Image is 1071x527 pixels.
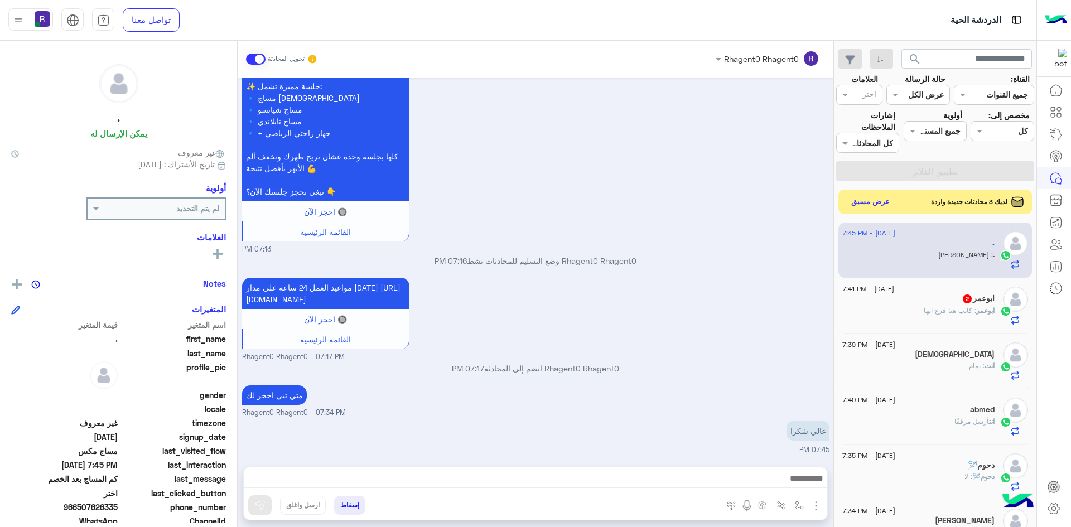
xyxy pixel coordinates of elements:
button: إسقاط [334,496,365,515]
span: انت [989,417,995,426]
img: WhatsApp [1000,361,1011,373]
h5: . [117,112,120,124]
span: اسم المتغير [120,319,226,331]
h5: دحوم🪡 [968,461,995,470]
span: [DATE] - 7:40 PM [842,395,895,405]
small: تحويل المحادثة [268,55,305,64]
span: تاريخ الأشتراك : [DATE] [138,158,215,170]
img: WhatsApp [1000,306,1011,317]
span: 2 [11,515,118,527]
img: defaultAdmin.png [100,65,138,103]
span: phone_number [120,501,226,513]
img: send voice note [740,499,754,513]
p: 19/8/2025, 7:13 PM [242,41,409,201]
img: 322853014244696 [1047,49,1067,69]
h6: Notes [203,278,226,288]
span: أرسل مرفقًا [954,417,989,426]
img: tab [1010,13,1024,27]
button: ارسل واغلق [280,496,326,515]
span: ابوعمر [976,306,995,315]
a: تواصل معنا [123,8,180,32]
span: غير معروف [11,417,118,429]
h6: يمكن الإرسال له [90,128,147,138]
span: مساج مكس [11,445,118,457]
span: last_interaction [120,459,226,471]
button: عرض مسبق [847,194,895,210]
span: [DATE] - 7:35 PM [842,451,895,461]
img: tab [66,14,79,27]
span: 🔘 احجز الآن [304,315,347,324]
h6: العلامات [11,232,226,242]
span: كم المساج بعد الخصم [11,473,118,485]
span: 2 [963,294,972,303]
span: profile_pic [120,361,226,387]
span: last_name [120,347,226,359]
span: مواعيد العمل 24 ساعة علي مدار [DATE] [URL][DOMAIN_NAME] [246,283,401,304]
div: اختر [862,88,878,103]
span: 2025-08-19T16:12:57.86Z [11,431,118,443]
p: 19/8/2025, 7:17 PM [242,278,409,309]
img: profile [11,13,25,27]
img: add [12,279,22,289]
img: hulul-logo.png [998,482,1038,521]
h6: المتغيرات [192,304,226,314]
label: القناة: [1011,73,1030,85]
h5: abmed [970,405,995,414]
span: 2025-08-19T16:45:16.023952Z [11,459,118,471]
span: غير معروف [178,147,226,158]
span: [DATE] - 7:34 PM [842,506,895,516]
button: create order [754,496,772,514]
h5: ابوعمر [962,294,995,303]
img: WhatsApp [1000,472,1011,484]
img: make a call [727,501,736,510]
button: select flow [790,496,809,514]
span: 07:16 PM [435,256,467,265]
span: 07:13 PM [242,244,271,255]
p: 19/8/2025, 7:34 PM [242,385,307,405]
img: select flow [795,501,804,510]
img: WhatsApp [1000,250,1011,261]
span: غالي شكرا [938,250,993,259]
p: Rhagent0 Rhagent0 وضع التسليم للمحادثات نشط [242,255,829,267]
label: مخصص إلى: [988,109,1030,121]
img: tab [97,14,110,27]
img: userImage [35,11,50,27]
h5: أبو نواف [935,516,995,525]
span: ChannelId [120,515,226,527]
span: 07:17 PM [452,364,484,373]
button: تطبيق الفلاتر [836,161,1034,181]
span: first_name [120,333,226,345]
span: القائمة الرئيسية [300,227,351,236]
label: حالة الرسالة [905,73,945,85]
button: Trigger scenario [772,496,790,514]
span: اختر [11,487,118,499]
h5: Mohammed [915,350,995,359]
span: null [11,389,118,401]
span: . [11,333,118,345]
span: last_message [120,473,226,485]
img: defaultAdmin.png [1003,398,1028,423]
p: Rhagent0 Rhagent0 انضم إلى المحادثة [242,362,829,374]
img: defaultAdmin.png [1003,231,1028,256]
span: last_clicked_button [120,487,226,499]
span: null [11,403,118,415]
span: last_visited_flow [120,445,226,457]
span: 07:45 PM [799,446,829,454]
h6: أولوية [206,183,226,193]
img: defaultAdmin.png [90,361,118,389]
span: 966507626335 [11,501,118,513]
span: [DATE] - 7:41 PM [842,284,894,294]
img: send message [254,500,266,511]
span: انت [985,361,995,370]
span: 🔘 احجز الآن [304,207,347,216]
img: defaultAdmin.png [1003,453,1028,478]
span: قيمة المتغير [11,319,118,331]
img: Logo [1045,8,1067,32]
img: WhatsApp [1000,417,1011,428]
img: Trigger scenario [776,501,785,510]
span: القائمة الرئيسية [300,335,351,344]
span: signup_date [120,431,226,443]
span: لديك 3 محادثات جديدة واردة [931,197,1007,207]
p: 19/8/2025, 7:45 PM [787,421,829,441]
label: أولوية [943,109,962,121]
